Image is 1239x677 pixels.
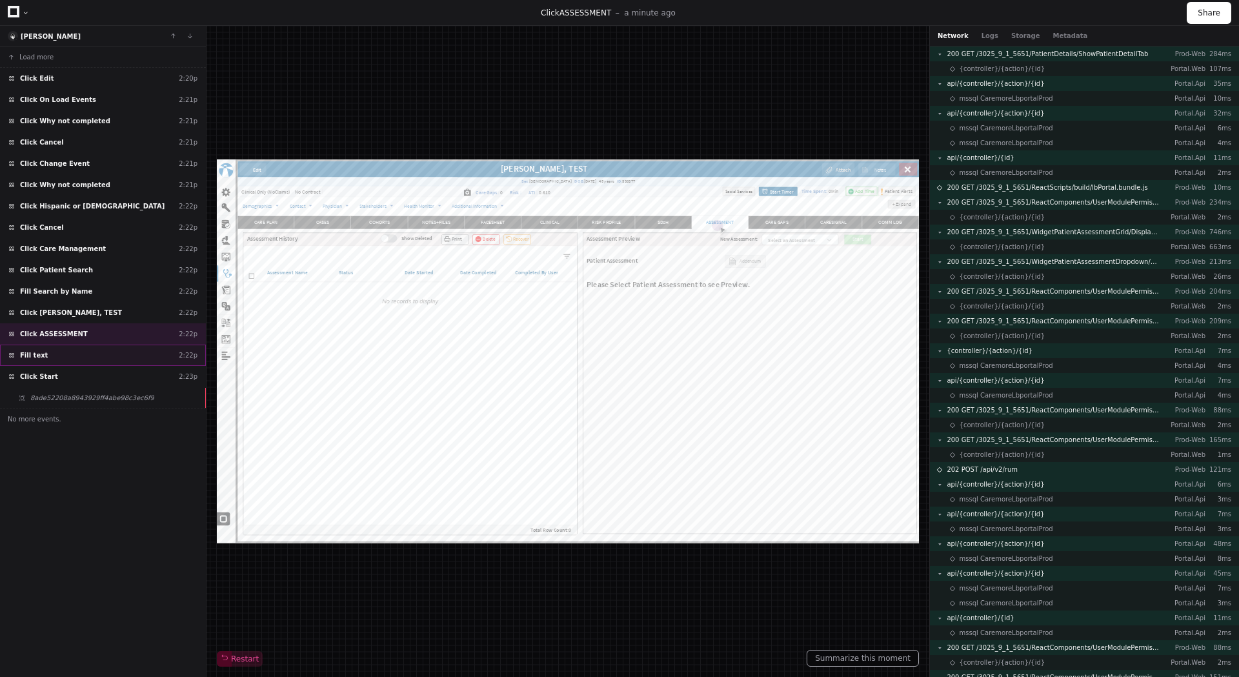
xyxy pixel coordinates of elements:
p: Portal.Web [1169,64,1205,74]
span: mssql CaremoreLbportalProd [960,598,1053,608]
button: Social Services [892,48,950,65]
p: Prod-Web [1169,49,1205,59]
p: 88ms [1205,405,1231,415]
span: [PERSON_NAME], TEST [489,6,667,26]
span: Patient Assessment [647,169,889,185]
p: Portal.Api [1169,480,1205,489]
span: {controller}/{action}/{id} [960,331,1045,341]
a: Stakeholders [252,77,299,88]
p: Portal.Web [1169,658,1205,667]
p: 7ms [1205,509,1231,519]
img: Add Time [1114,52,1124,62]
p: Prod-Web [1169,643,1205,652]
span: ASSESSMENT [559,8,612,17]
p: 3ms [1205,524,1231,534]
span: No more events. [8,414,61,424]
p: 663ms [1205,242,1231,252]
span: api/{controller}/{action}/{id} [947,376,1044,385]
a: + Expand [1184,72,1233,86]
a: Additional Information [415,77,494,88]
span: CARESIGNAL [1065,106,1111,117]
span: Click [PERSON_NAME], TEST [20,308,122,318]
p: Prod-Web [1169,287,1205,296]
span: {controller}/{action}/{id} [960,64,1045,74]
p: 4ms [1205,361,1231,370]
span: mssql CaremoreLbportalProd [960,554,1053,563]
span: Care Gaps: [457,53,498,64]
span: SDoH [778,106,798,117]
span: Click Edit [20,74,54,83]
span: 200 GET /3025_9_1_5651/ReactComponents/UserModulePermissionsGet [947,435,1159,445]
p: Portal.Api [1169,123,1205,133]
span: 200 GET /3025_9_1_5651/ReactComponents/UserModulePermissionsGet [947,405,1159,415]
span: CARE PLAN [66,106,107,117]
div: 2:21p [179,180,197,190]
span: ID: [707,34,716,43]
span: Assessment History [47,130,289,153]
span: Click Change Event [20,159,90,168]
div: Status [215,192,241,207]
p: Prod-Web [1169,227,1205,237]
p: Portal.Api [1169,94,1205,103]
span: {controller}/{action}/{id} [960,272,1045,281]
span: Show Deleted [326,133,380,145]
a: Health Monitor [330,77,384,88]
img: recover.svg [510,136,521,146]
p: 2ms [1205,212,1231,222]
p: Prod-Web [1169,435,1205,445]
div: 2:21p [179,137,197,147]
span: mssql CaremoreLbportalProd [960,390,1053,400]
p: Portal.Api [1169,390,1205,400]
span: mssql CaremoreLbportalProd [960,168,1053,177]
span: ATI : [550,53,567,64]
p: Portal.Api [1169,153,1205,163]
span: {controller}/{action}/{id} [960,420,1045,430]
span: 200 GET /3025_9_1_5651/WidgetPatientAssessmentGrid/DisplayWidgetPatientAssessmentGrid [947,227,1159,237]
span: api/{controller}/{action}/{id} [947,480,1044,489]
button: Print [396,132,445,150]
p: 2ms [1205,628,1231,638]
p: Portal.Api [1169,361,1205,370]
button: Share [1187,2,1231,24]
p: Portal.Web [1169,420,1205,430]
span: {controller}/{action}/{id} [947,346,1032,356]
p: Prod-Web [1169,257,1205,267]
span: [DATE] [630,34,672,43]
div: 2:23p [179,372,197,381]
p: 3ms [1205,598,1231,608]
button: Network [938,31,969,41]
p: Portal.Api [1169,613,1205,623]
span: Load more [19,52,54,62]
span: No Contract [138,52,183,63]
span: [PERSON_NAME] [21,33,81,40]
span: 336377 [705,34,741,43]
button: Summarize this moment [807,650,919,667]
button: Restart [217,651,263,667]
span: [DEMOGRAPHIC_DATA] [536,34,629,43]
div: Select an Assessment [972,136,1056,148]
p: Prod-Web [1169,316,1205,326]
p: Portal.Web [1169,301,1205,311]
span: 200 GET /3025_9_1_5651/ReactComponents/UserModulePermissionsGet [947,287,1159,296]
p: a minute ago [624,8,676,18]
p: Portal.Api [1169,168,1205,177]
span: Click On Load Events [20,95,96,105]
span: mssql CaremoreLbportalProd [960,138,1053,148]
span: api/{controller}/{action}/{id} [947,569,1044,578]
span: 0 [1080,51,1084,62]
img: note.svg [905,174,916,187]
div: 2:22p [179,201,197,211]
p: Portal.Api [1169,583,1205,593]
span: Recover [523,136,551,148]
p: Portal.Web [1169,331,1205,341]
span: Notes [1161,14,1182,25]
p: 1ms [1205,450,1231,460]
span: ASSESSMENT [863,106,912,117]
p: 2ms [1205,658,1231,667]
p: 11ms [1205,153,1231,163]
span: Click ASSESSMENT [20,329,88,339]
p: 2ms [1205,301,1231,311]
button: Start Timer [956,48,1025,65]
span: api/{controller}/{action}/{id} [947,79,1044,88]
span: Fill Search by Name [20,287,92,296]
